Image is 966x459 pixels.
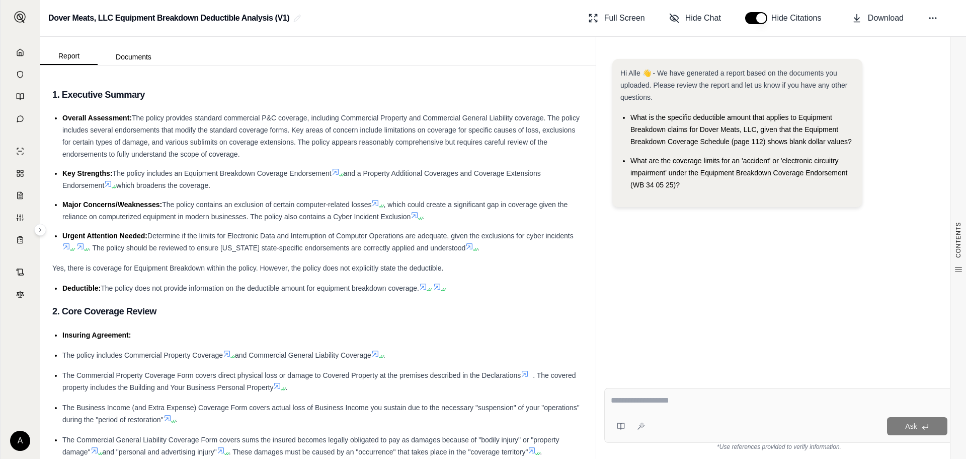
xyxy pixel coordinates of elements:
[235,351,371,359] span: and Commercial General Liability Coverage
[62,114,580,158] span: The policy provides standard commercial P&C coverage, including Commercial Property and Commercia...
[7,185,34,206] a: Claim Coverage
[62,331,131,339] span: Insuring Agreement:
[62,169,113,177] span: Key Strengths:
[98,49,170,65] button: Documents
[954,222,962,258] span: CONTENTS
[62,371,576,391] span: . The covered property includes the Building and Your Business Personal Property
[62,201,162,209] span: Major Concerns/Weaknesses:
[868,12,904,24] span: Download
[887,417,947,435] button: Ask
[7,230,34,250] a: Coverage Table
[101,284,419,292] span: The policy does not provide information on the deductible amount for equipment breakdown coverage.
[62,114,132,122] span: Overall Assessment:
[52,264,443,272] span: Yes, there is coverage for Equipment Breakdown within the policy. However, the policy does not ex...
[62,436,559,456] span: The Commercial General Liability Coverage Form covers sums the insured becomes legally obligated ...
[7,208,34,228] a: Custom Report
[89,244,465,252] span: . The policy should be reviewed to ensure [US_STATE] state-specific endorsements are correctly ap...
[630,113,852,146] span: What is the specific deductible amount that applies to Equipment Breakdown claims for Dover Meats...
[162,201,371,209] span: The policy contains an exclusion of certain computer-related losses
[62,404,580,424] span: The Business Income (and Extra Expense) Coverage Form covers actual loss of Business Income you s...
[10,7,30,27] button: Expand sidebar
[771,12,828,24] span: Hide Citations
[7,42,34,62] a: Home
[7,262,34,282] a: Contract Analysis
[147,232,574,240] span: Determine if the limits for Electronic Data and Interruption of Computer Operations are adequate,...
[604,12,645,24] span: Full Screen
[103,448,217,456] span: and "personal and advertising injury"
[10,431,30,451] div: A
[604,443,954,451] div: *Use references provided to verify information.
[477,244,479,252] span: .
[52,302,584,320] h3: 2. Core Coverage Review
[176,416,178,424] span: .
[62,351,223,359] span: The policy includes Commercial Property Coverage
[7,163,34,183] a: Policy Comparisons
[34,224,46,236] button: Expand sidebar
[540,448,542,456] span: .
[7,141,34,161] a: Single Policy
[113,169,332,177] span: The policy includes an Equipment Breakdown Coverage Endorsement
[423,213,425,221] span: .
[62,284,101,292] span: Deductible:
[584,8,649,28] button: Full Screen
[685,12,721,24] span: Hide Chat
[52,86,584,104] h3: 1. Executive Summary
[229,448,528,456] span: . These damages must be caused by an "occurrence" that takes place in the "coverage territory"
[14,11,26,23] img: Expand sidebar
[383,351,385,359] span: .
[7,64,34,85] a: Documents Vault
[630,157,847,189] span: What are the coverage limits for an 'accident' or 'electronic circuitry impairment' under the Equ...
[7,87,34,107] a: Prompt Library
[620,69,847,101] span: Hi Alle 👋 - We have generated a report based on the documents you uploaded. Please review the rep...
[62,232,147,240] span: Urgent Attention Needed:
[285,383,287,391] span: .
[40,48,98,65] button: Report
[665,8,725,28] button: Hide Chat
[905,422,917,430] span: Ask
[7,284,34,304] a: Legal Search Engine
[116,181,210,189] span: which broadens the coverage.
[848,8,908,28] button: Download
[62,371,521,379] span: The Commercial Property Coverage Form covers direct physical loss or damage to Covered Property a...
[48,9,289,27] h2: Dover Meats, LLC Equipment Breakdown Deductible Analysis (V1)
[7,109,34,129] a: Chat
